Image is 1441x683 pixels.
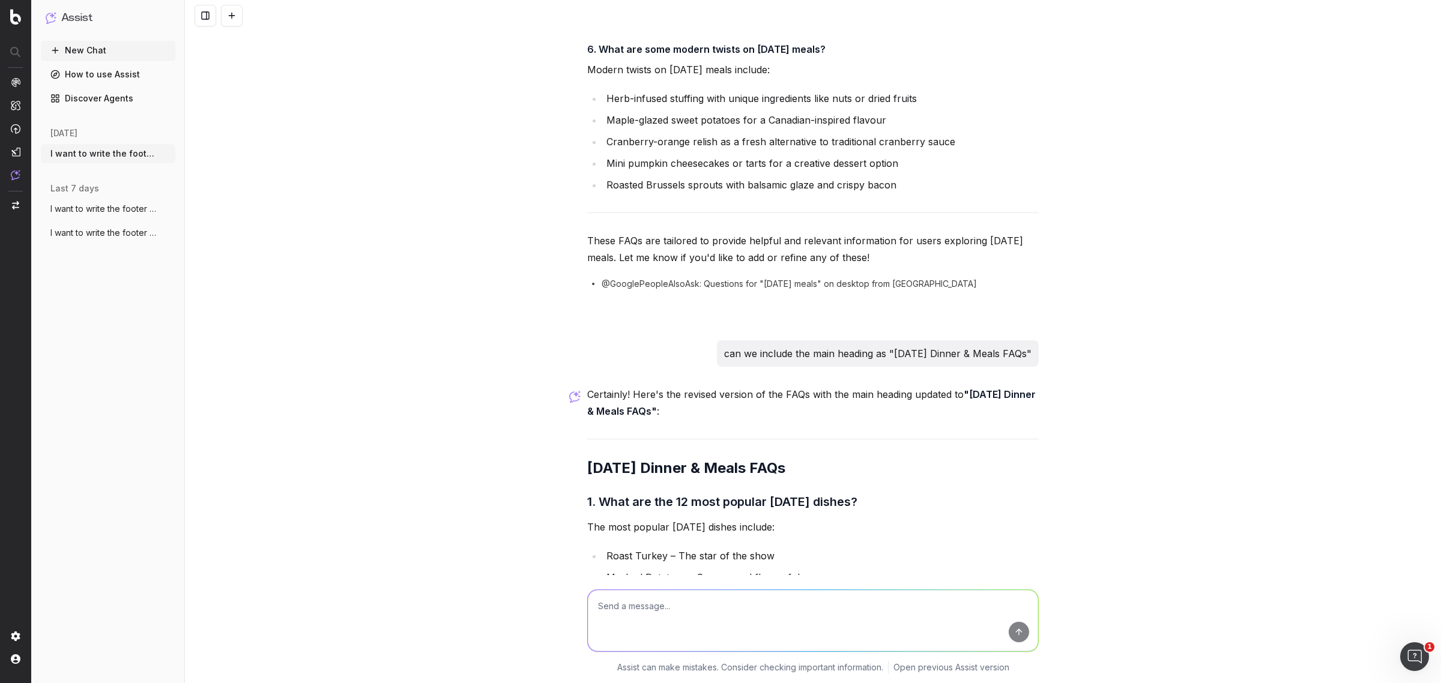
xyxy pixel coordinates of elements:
li: Herb-infused stuffing with unique ingredients like nuts or dried fruits [603,90,1039,107]
span: I want to write the footer text. The foo [50,203,156,215]
span: I want to write the footer text. The foo [50,148,156,160]
img: My account [11,654,20,664]
span: @GooglePeopleAlsoAsk: Questions for "[DATE] meals" on desktop from [GEOGRAPHIC_DATA] [602,278,977,290]
h4: 6. What are some modern twists on [DATE] meals? [587,42,1039,56]
li: Mini pumpkin cheesecakes or tarts for a creative dessert option [603,155,1039,172]
a: Open previous Assist version [893,661,1009,673]
button: I want to write the footer text. The foo [41,199,175,218]
img: Assist [11,170,20,180]
p: The most popular [DATE] dishes include: [587,519,1039,535]
img: Setting [11,631,20,641]
img: Studio [11,147,20,157]
img: Botify logo [10,9,21,25]
p: These FAQs are tailored to provide helpful and relevant information for users exploring [DATE] me... [587,232,1039,266]
button: I want to write the footer text. The foo [41,223,175,242]
li: Maple-glazed sweet potatoes for a Canadian-inspired flavour [603,112,1039,128]
img: Intelligence [11,100,20,110]
h2: [DATE] Dinner & Meals FAQs [587,459,1039,478]
img: Botify assist logo [569,391,581,403]
p: can we include the main heading as "[DATE] Dinner & Meals FAQs" [724,345,1032,362]
p: Modern twists on [DATE] meals include: [587,61,1039,78]
button: Assist [46,10,171,26]
li: Roasted Brussels sprouts with balsamic glaze and crispy bacon [603,176,1039,193]
a: Discover Agents [41,89,175,108]
iframe: Intercom live chat [1400,642,1429,671]
img: Activation [11,124,20,134]
button: I want to write the footer text. The foo [41,144,175,163]
span: 1 [1425,642,1434,652]
img: Assist [46,12,56,23]
p: Certainly! Here's the revised version of the FAQs with the main heading updated to : [587,386,1039,420]
button: New Chat [41,41,175,60]
img: Analytics [11,77,20,87]
li: Roast Turkey – The star of the show [603,547,1039,564]
h3: 1. What are the 12 most popular [DATE] dishes? [587,492,1039,511]
span: [DATE] [50,127,77,139]
span: I want to write the footer text. The foo [50,227,156,239]
h1: Assist [61,10,92,26]
li: Mashed Potatoes – Creamy and flavourful [603,569,1039,586]
img: Switch project [12,201,19,209]
li: Cranberry-orange relish as a fresh alternative to traditional cranberry sauce [603,133,1039,150]
p: Assist can make mistakes. Consider checking important information. [617,661,883,673]
span: last 7 days [50,182,99,194]
a: How to use Assist [41,65,175,84]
